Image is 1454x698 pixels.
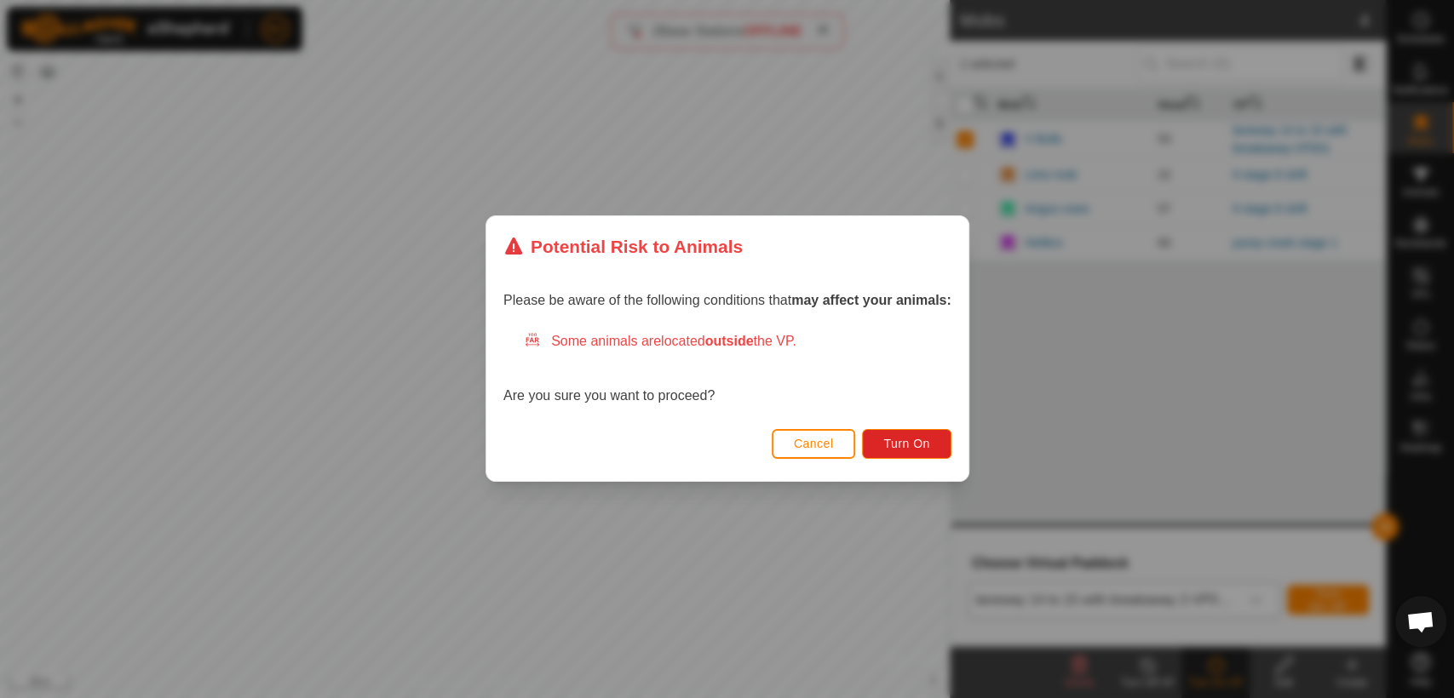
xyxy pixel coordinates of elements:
div: Are you sure you want to proceed? [503,332,951,407]
strong: outside [704,335,753,349]
div: Open chat [1395,596,1446,647]
strong: may affect your animals: [791,294,951,308]
div: Potential Risk to Animals [503,233,743,260]
span: Please be aware of the following conditions that [503,294,951,308]
button: Turn On [862,429,951,459]
span: Cancel [793,438,833,451]
span: located the VP. [661,335,796,349]
button: Cancel [771,429,855,459]
div: Some animals are [524,332,951,352]
span: Turn On [883,438,929,451]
